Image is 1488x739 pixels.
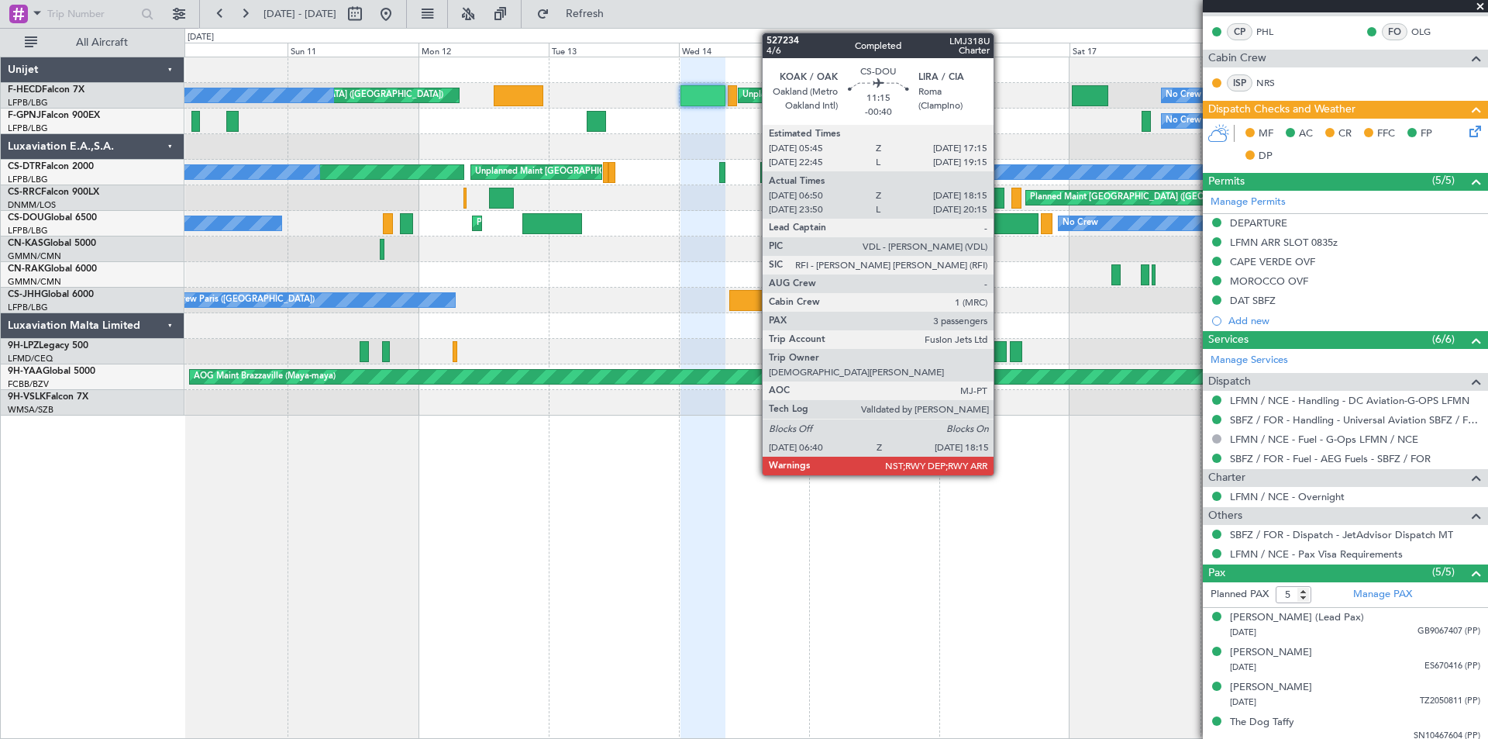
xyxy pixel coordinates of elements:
div: AOG Maint Sofia [775,161,842,184]
a: CS-DOUGlobal 6500 [8,213,97,223]
a: OLG [1411,25,1446,39]
a: Manage Permits [1211,195,1286,210]
span: MF [1259,126,1273,142]
label: Planned PAX [1211,587,1269,603]
span: CN-RAK [8,264,44,274]
div: Planned Maint [GEOGRAPHIC_DATA] ([GEOGRAPHIC_DATA]) [862,186,1106,209]
div: DEPARTURE [1230,216,1287,230]
a: Manage Services [1211,353,1288,368]
div: Sun 18 [1200,43,1331,57]
span: TZ2050811 (PP) [1420,695,1480,708]
div: No Crew [1166,84,1201,107]
span: Cabin Crew [1208,50,1266,67]
a: CS-RRCFalcon 900LX [8,188,99,197]
span: CS-DTR [8,162,41,171]
div: Planned Maint [GEOGRAPHIC_DATA] ([GEOGRAPHIC_DATA]) [1030,186,1274,209]
div: ISP [1227,74,1252,92]
div: No Crew [921,161,957,184]
a: CS-DTRFalcon 2000 [8,162,94,171]
div: FO [1382,23,1407,40]
span: GB9067407 (PP) [1417,625,1480,638]
span: (6/6) [1432,331,1455,347]
span: CR [1338,126,1352,142]
span: Permits [1208,173,1245,191]
div: DAT SBFZ [1230,294,1276,307]
span: Refresh [553,9,618,19]
a: SBFZ / FOR - Dispatch - JetAdvisor Dispatch MT [1230,528,1453,541]
div: No Crew Paris ([GEOGRAPHIC_DATA]) [161,288,315,312]
div: Unplanned Maint [GEOGRAPHIC_DATA]-[GEOGRAPHIC_DATA] [475,161,725,184]
div: AOG Maint Brazzaville (Maya-maya) [194,365,336,388]
span: [DATE] [1230,661,1256,673]
div: CAPE VERDE OVF [1230,255,1315,268]
a: 9H-YAAGlobal 5000 [8,367,95,376]
a: LFPB/LBG [8,302,48,313]
a: DNMM/LOS [8,199,56,211]
div: Fri 16 [939,43,1069,57]
span: CN-KAS [8,239,43,248]
div: [PERSON_NAME] (Lead Pax) [1230,610,1364,626]
span: Pax [1208,565,1225,582]
a: NRS [1256,76,1291,90]
a: SBFZ / FOR - Fuel - AEG Fuels - SBFZ / FOR [1230,452,1431,465]
span: AC [1299,126,1313,142]
span: [DATE] [1230,627,1256,638]
span: Services [1208,331,1249,349]
div: Mon 12 [418,43,549,57]
a: 9H-VSLKFalcon 7X [8,392,88,402]
a: GMMN/CMN [8,276,61,288]
a: LFPB/LBG [8,97,48,109]
a: F-HECDFalcon 7X [8,85,84,95]
div: [PERSON_NAME] [1230,680,1312,696]
a: LFMN / NCE - Pax Visa Requirements [1230,547,1403,561]
a: CN-RAKGlobal 6000 [8,264,97,274]
a: LFMN / NCE - Fuel - G-Ops LFMN / NCE [1230,433,1418,446]
span: ES670416 (PP) [1424,660,1480,673]
div: Sat 10 [157,43,288,57]
a: LFPB/LBG [8,123,48,134]
a: FCBB/BZV [8,378,49,390]
div: LFMN ARR SLOT 0835z [1230,236,1338,249]
span: CS-DOU [8,213,44,223]
span: FFC [1377,126,1395,142]
div: CP [1227,23,1252,40]
a: 9H-LPZLegacy 500 [8,341,88,351]
span: DP [1259,149,1273,164]
span: (5/5) [1432,564,1455,580]
div: [PERSON_NAME] [1230,645,1312,661]
a: LFPB/LBG [8,174,48,185]
span: (5/5) [1432,172,1455,188]
a: F-GPNJFalcon 900EX [8,111,100,120]
div: Wed 14 [679,43,809,57]
a: WMSA/SZB [8,404,53,416]
span: Charter [1208,469,1245,487]
span: FP [1421,126,1432,142]
a: LFMN / NCE - Overnight [1230,490,1345,503]
span: All Aircraft [40,37,164,48]
span: CS-RRC [8,188,41,197]
a: CS-JHHGlobal 6000 [8,290,94,299]
span: Dispatch [1208,373,1251,391]
div: Unplanned Maint [GEOGRAPHIC_DATA] ([GEOGRAPHIC_DATA]) [742,84,997,107]
div: No Crew [1166,109,1201,133]
a: LFMN / NCE - Handling - DC Aviation-G-OPS LFMN [1230,394,1469,407]
span: CS-JHH [8,290,41,299]
div: Thu 15 [809,43,939,57]
a: GMMN/CMN [8,250,61,262]
div: Add new [1228,314,1480,327]
div: Planned Maint [GEOGRAPHIC_DATA] ([GEOGRAPHIC_DATA]) [477,212,721,235]
span: 9H-LPZ [8,341,39,351]
a: LFPB/LBG [8,225,48,237]
div: Sat 17 [1069,43,1200,57]
span: F-HECD [8,85,42,95]
span: [DATE] - [DATE] [263,7,336,21]
input: Trip Number [47,2,136,26]
div: The Dog Taffy [1230,715,1294,730]
div: Sun 11 [288,43,418,57]
div: MOROCCO OVF [1230,275,1308,288]
span: 9H-YAA [8,367,43,376]
a: LFMD/CEQ [8,353,53,364]
a: PHL [1256,25,1291,39]
span: 9H-VSLK [8,392,46,402]
a: Manage PAX [1353,587,1412,603]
